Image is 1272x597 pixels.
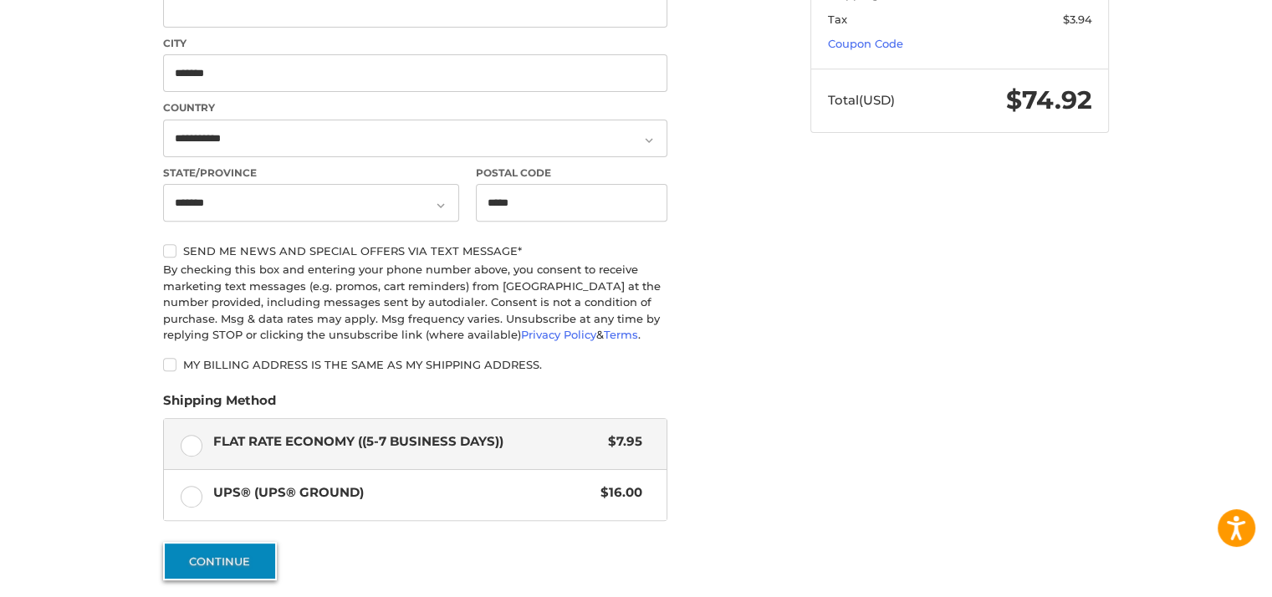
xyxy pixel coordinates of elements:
div: By checking this box and entering your phone number above, you consent to receive marketing text ... [163,262,667,344]
label: Send me news and special offers via text message* [163,244,667,258]
span: Tax [828,13,847,26]
iframe: Google Customer Reviews [1134,552,1272,597]
span: UPS® (UPS® Ground) [213,483,593,503]
label: State/Province [163,166,459,181]
span: $16.00 [592,483,642,503]
span: $7.95 [600,432,642,452]
span: Flat Rate Economy ((5-7 Business Days)) [213,432,600,452]
span: Total (USD) [828,92,895,108]
span: $3.94 [1063,13,1092,26]
a: Privacy Policy [521,328,596,341]
label: City [163,36,667,51]
label: Postal Code [476,166,668,181]
legend: Shipping Method [163,391,276,418]
button: Continue [163,542,277,580]
label: My billing address is the same as my shipping address. [163,358,667,371]
a: Terms [604,328,638,341]
a: Coupon Code [828,37,903,50]
span: $74.92 [1006,84,1092,115]
label: Country [163,100,667,115]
